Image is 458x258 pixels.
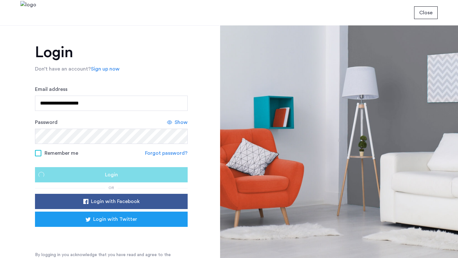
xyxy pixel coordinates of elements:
button: button [35,212,188,227]
span: Don’t have an account? [35,66,91,71]
button: button [35,167,188,182]
img: logo [20,1,36,25]
span: Login with Facebook [91,198,140,205]
span: Login [105,171,118,179]
span: or [108,186,114,190]
span: Login with Twitter [93,215,137,223]
label: Password [35,119,58,126]
button: button [414,6,438,19]
a: Forgot password? [145,149,188,157]
label: Email address [35,85,67,93]
h1: Login [35,45,188,60]
button: button [35,194,188,209]
span: Close [419,9,433,17]
a: Sign up now [91,65,120,73]
span: Show [175,119,188,126]
span: Remember me [45,149,78,157]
